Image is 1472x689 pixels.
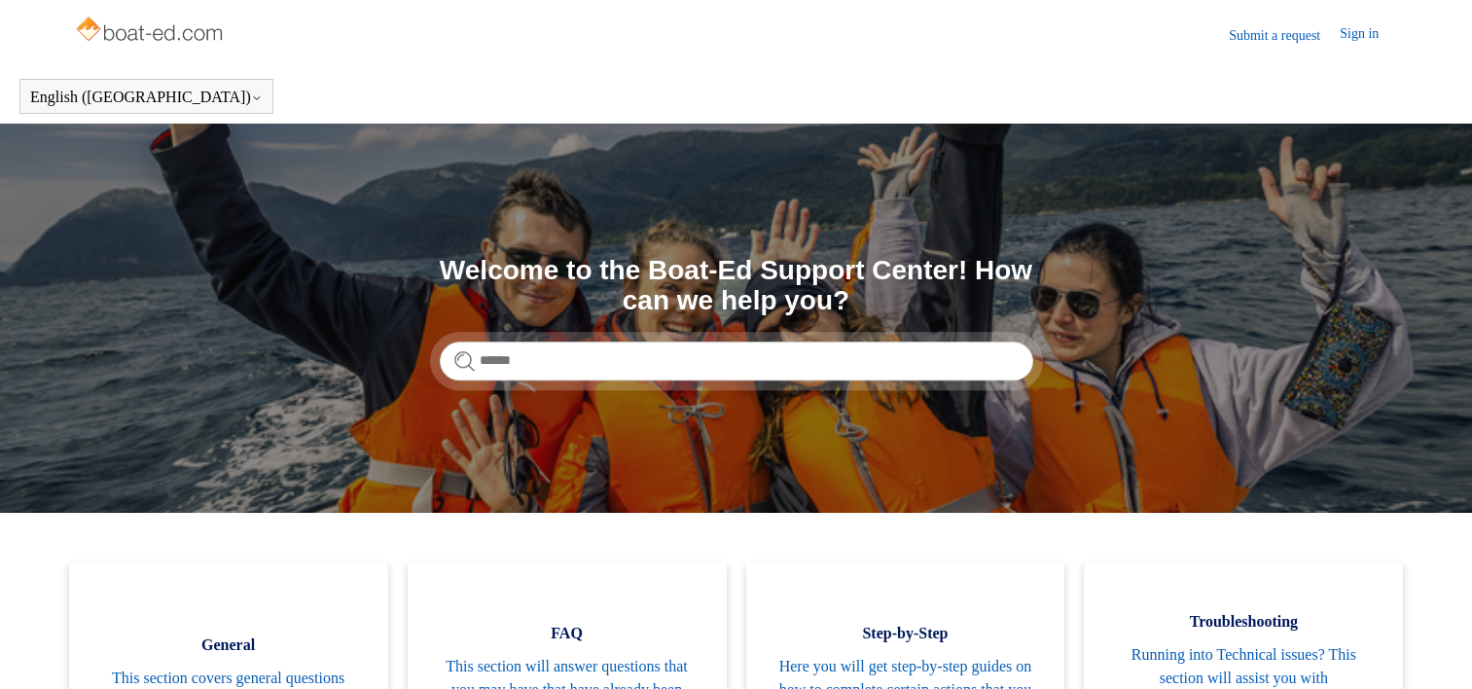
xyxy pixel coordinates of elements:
[440,342,1033,381] input: Search
[30,89,263,106] button: English ([GEOGRAPHIC_DATA])
[437,622,698,645] span: FAQ
[1113,610,1374,634] span: Troubleshooting
[1229,25,1340,46] a: Submit a request
[98,634,359,657] span: General
[775,622,1036,645] span: Step-by-Step
[440,256,1033,316] h1: Welcome to the Boat-Ed Support Center! How can we help you?
[1340,23,1398,47] a: Sign in
[74,12,229,51] img: Boat-Ed Help Center home page
[1346,624,1458,674] div: Chat Support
